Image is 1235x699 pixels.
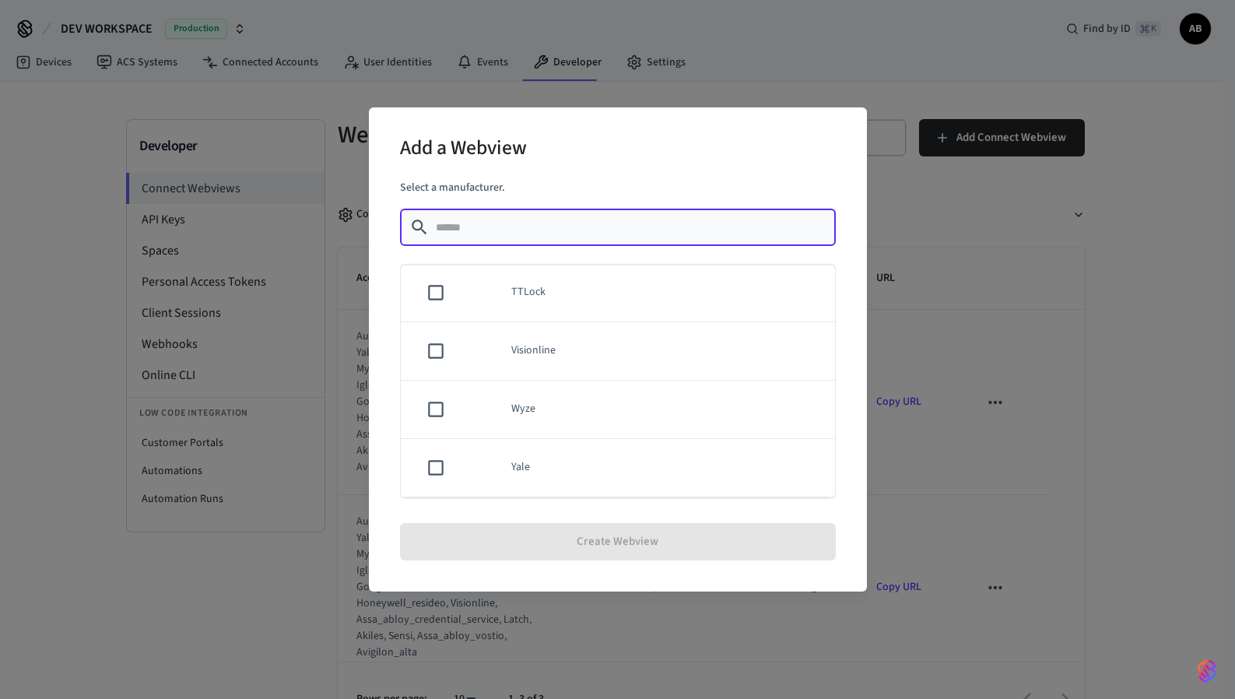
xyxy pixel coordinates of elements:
p: Select a manufacturer. [400,180,836,196]
h2: Add a Webview [400,126,527,174]
img: SeamLogoGradient.69752ec5.svg [1198,659,1216,683]
td: TTLock [493,264,835,322]
td: Yale [493,439,835,497]
td: Visionline [493,322,835,381]
td: Wyze [493,381,835,439]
